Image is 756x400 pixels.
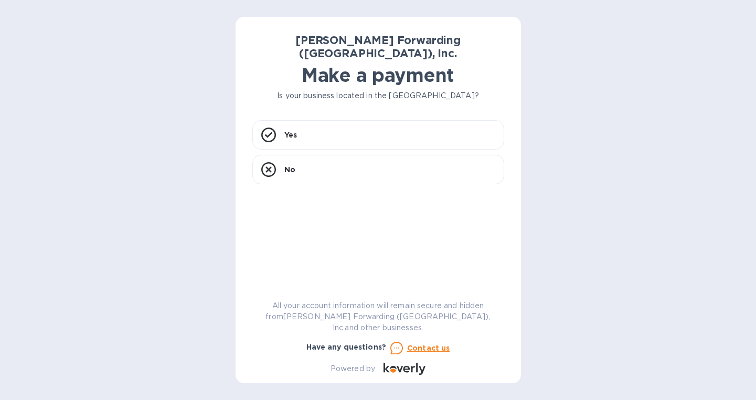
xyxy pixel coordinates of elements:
p: All your account information will remain secure and hidden from [PERSON_NAME] Forwarding ([GEOGRA... [252,300,504,333]
p: Yes [284,130,297,140]
h1: Make a payment [252,64,504,86]
b: Have any questions? [306,343,387,351]
p: No [284,164,295,175]
u: Contact us [407,344,450,352]
p: Is your business located in the [GEOGRAPHIC_DATA]? [252,90,504,101]
p: Powered by [331,363,375,374]
b: [PERSON_NAME] Forwarding ([GEOGRAPHIC_DATA]), Inc. [295,34,461,60]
